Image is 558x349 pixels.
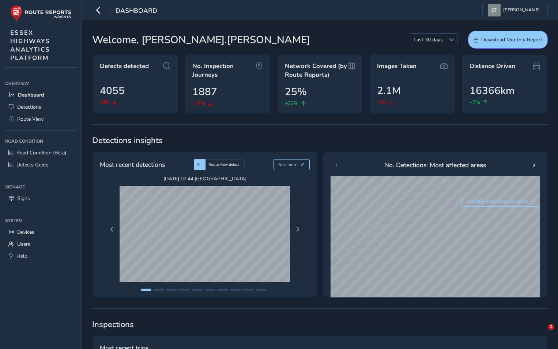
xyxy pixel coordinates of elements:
span: Detections [17,104,41,110]
iframe: Intercom live chat [533,324,551,342]
button: Previous Page [107,224,117,234]
span: Distance Driven [470,62,515,71]
a: Road Condition (Beta) [5,147,76,159]
button: Next Page [293,224,303,234]
span: Dashboard [116,6,157,16]
button: Page 4 [179,289,189,291]
button: Page 3 [166,289,177,291]
span: No. Detections: Most affected areas [384,160,486,170]
span: Road Condition (Beta) [16,149,66,156]
span: [PERSON_NAME] [503,4,540,16]
span: Last 30 days [411,34,445,46]
span: Images Taken [377,62,416,71]
span: Inspections [92,319,548,330]
span: Network Covered (by Route Reports) [285,62,348,79]
div: Signage [5,181,76,192]
a: Devices [5,226,76,238]
span: 2.1M [377,83,401,98]
button: Page 1 [141,289,151,291]
span: Devices [17,229,34,236]
div: AI [194,159,206,170]
span: Detections insights [92,135,548,146]
span: No. Inspection Journeys [192,62,256,79]
button: Download Monthly Report [468,31,548,49]
img: diamond-layout [488,4,501,16]
button: [PERSON_NAME] [488,4,542,16]
a: Defects Guide [5,159,76,171]
a: Dashboard [5,89,76,101]
span: 1887 [192,84,217,100]
span: Help [16,253,27,260]
div: Route View defect [206,159,245,170]
span: 25% [285,84,307,100]
span: ESSEX HIGHWAYS ANALYTICS PLATFORM [10,29,50,62]
div: Road Condition [5,136,76,147]
span: Signs [17,195,30,202]
button: Page 7 [218,289,228,291]
span: Defects Guide [16,161,48,168]
span: See more [278,162,298,168]
button: Page 9 [243,289,253,291]
span: -3% [100,98,110,106]
span: Route View [17,116,44,123]
button: Page 2 [154,289,164,291]
span: Most recent detections [100,160,165,169]
span: [DATE] 07:44 , [GEOGRAPHIC_DATA] [120,175,290,182]
span: Dashboard [18,91,44,98]
span: +32% [285,100,298,107]
img: rr logo [10,5,71,22]
button: Page 5 [192,289,202,291]
span: Route View defect [208,162,239,167]
button: See more [274,159,310,170]
button: Page 8 [230,289,241,291]
span: 1 [548,324,554,330]
a: Users [5,238,76,250]
span: Users [17,241,30,248]
a: Signs [5,192,76,204]
a: Route View [5,113,76,125]
span: See difference for same period [466,198,528,204]
a: Help [5,250,76,262]
div: Overview [5,78,76,89]
span: 16366km [470,83,514,98]
button: Page 6 [205,289,215,291]
button: Page 10 [256,289,266,291]
button: See difference for same period [461,196,540,207]
span: Defects detected [100,62,149,71]
span: Welcome, [PERSON_NAME].[PERSON_NAME] [92,32,310,48]
span: 4055 [100,83,125,98]
a: Detections [5,101,76,113]
span: AI [197,162,200,167]
span: -4% [377,98,387,106]
div: System [5,215,76,226]
span: +7% [470,98,480,106]
span: -12% [192,100,205,107]
span: Download Monthly Report [481,36,542,43]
